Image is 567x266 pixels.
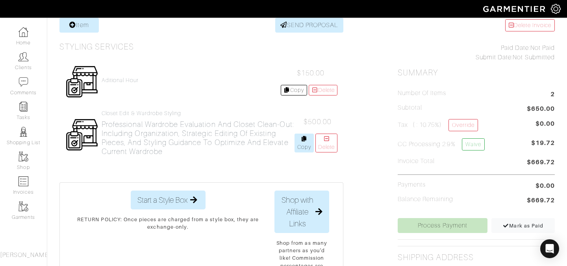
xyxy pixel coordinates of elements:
[398,119,478,131] h5: Tax ( : 10.75%)
[102,110,295,117] h4: Closet Edit & Wardrobe Styling
[19,152,28,161] img: garments-icon-b7da505a4dc4fd61783c78ac3ca0ef83fa9d6f193b1c9dc38574b1d14d53ca28.png
[448,119,478,131] a: Override
[398,196,454,203] h5: Balance Remaining
[398,218,488,233] a: Process Payment
[59,42,134,52] h3: Styling Services
[551,4,561,14] img: gear-icon-white-bd11855cb880d31180b6d7d6211b90ccbf57a29d726f0c71d8c61bd08dd39cc2.png
[398,104,422,112] h5: Subtotal
[275,18,344,33] a: SEND PROPOSAL
[19,52,28,62] img: clients-icon-6bae9207a08558b7cb47a8932f037763ab4055f8c8b6bfacd5dc20c3e0201464.png
[131,191,206,209] button: Start a Style Box
[304,118,331,126] span: $500.00
[281,85,307,95] a: Copy
[462,138,485,150] a: Waive
[274,191,330,233] button: Shop with Affiliate Links
[479,2,551,16] img: garmentier-logo-header-white-b43fb05a5012e4ada735d5af1a66efaba907eab6374d6393d1fbf88cb4ef424d.png
[550,90,555,100] span: 2
[137,194,187,206] span: Start a Style Box
[527,104,555,115] span: $650.00
[19,77,28,87] img: comment-icon-a0a6a9ef722e966f86d9cbdc48e553b5cf19dbc54f86b18d962a5391bc8f6eb6.png
[505,19,555,31] a: Delete Invoice
[501,44,530,51] span: Paid Date:
[19,202,28,211] img: garments-icon-b7da505a4dc4fd61783c78ac3ca0ef83fa9d6f193b1c9dc38574b1d14d53ca28.png
[65,118,98,151] img: Womens_Service-b2905c8a555b134d70f80a63ccd9711e5cb40bac1cff00c12a43f244cd2c1cd3.png
[398,138,485,150] h5: CC Processing 2.9%
[74,216,262,231] p: RETURN POLICY: Once pieces are charged from a style box, they are exchange-only.
[398,158,435,165] h5: Invoice Total
[65,65,98,98] img: Womens_Service-b2905c8a555b134d70f80a63ccd9711e5cb40bac1cff00c12a43f244cd2c1cd3.png
[309,85,338,95] a: Delete
[398,90,447,97] h5: Number of Items
[19,27,28,37] img: dashboard-icon-dbcd8f5a0b271acd01030246c82b418ddd0df26cd7fceb0bd07c9910d44c42f6.png
[102,110,295,156] a: Closet Edit & Wardrobe Styling Professional wardrobe evaluation and closet clean-out: including o...
[315,134,337,152] a: Delete
[102,77,139,84] a: Aditional Hour
[398,181,426,189] h5: Payments
[59,18,99,33] a: Item
[503,223,543,229] span: Mark as Paid
[19,127,28,137] img: stylists-icon-eb353228a002819b7ec25b43dbf5f0378dd9e0616d9560372ff212230b889e62.png
[102,120,295,156] h2: Professional wardrobe evaluation and closet clean-out: including organization, strategic editing ...
[535,119,555,128] span: $0.00
[19,176,28,186] img: orders-icon-0abe47150d42831381b5fb84f609e132dff9fe21cb692f30cb5eec754e2cba89.png
[535,181,555,191] span: $0.00
[491,218,555,233] a: Mark as Paid
[540,239,559,258] div: Open Intercom Messenger
[281,194,314,229] span: Shop with Affiliate Links
[527,158,555,168] span: $669.72
[295,134,314,152] a: Copy
[19,102,28,112] img: reminder-icon-8004d30b9f0a5d33ae49ab947aed9ed385cf756f9e5892f1edd6e32f2345188e.png
[398,43,555,62] div: Not Paid Not Submitted
[398,253,474,262] h2: Shipping Address
[297,69,324,77] span: $150.00
[531,138,555,154] span: $19.72
[398,68,555,78] h2: Summary
[527,196,555,206] span: $669.72
[476,54,513,61] span: Submit Date:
